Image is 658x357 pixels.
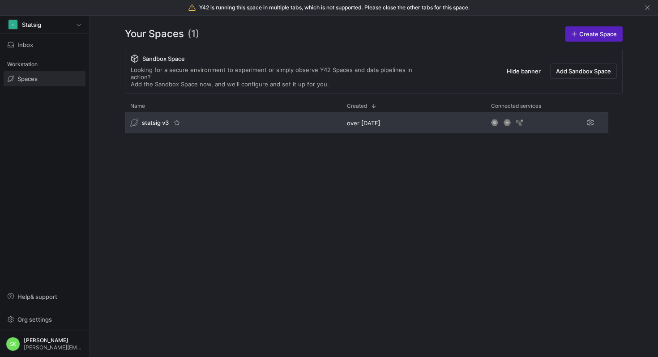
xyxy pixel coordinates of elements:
span: statsig v3 [142,119,169,126]
span: Sandbox Space [142,55,185,62]
span: Help & support [17,293,57,300]
span: Org settings [17,316,52,323]
div: Looking for a secure environment to experiment or simply observe Y42 Spaces and data pipelines in... [131,66,431,88]
span: Statsig [22,21,41,28]
span: [PERSON_NAME][EMAIL_ADDRESS][DOMAIN_NAME] [24,344,83,351]
span: Name [130,103,145,109]
div: Press SPACE to select this row. [125,112,608,137]
div: SK [6,337,20,351]
span: Spaces [17,75,38,82]
button: Help& support [4,289,85,304]
span: (1) [188,26,199,42]
span: over [DATE] [347,119,380,127]
button: Hide banner [501,64,547,79]
div: S [9,20,17,29]
span: Your Spaces [125,26,184,42]
span: Y42 is running this space in multiple tabs, which is not supported. Please close the other tabs f... [199,4,470,11]
button: SK[PERSON_NAME][PERSON_NAME][EMAIL_ADDRESS][DOMAIN_NAME] [4,335,85,353]
span: Add Sandbox Space [556,68,611,75]
span: Create Space [579,30,617,38]
span: [PERSON_NAME] [24,337,83,344]
span: Inbox [17,41,33,48]
button: Inbox [4,37,85,52]
span: Hide banner [507,68,541,75]
span: Created [347,103,367,109]
div: Workstation [4,58,85,71]
span: Connected services [491,103,541,109]
a: Create Space [565,26,623,42]
a: Org settings [4,317,85,324]
a: Spaces [4,71,85,86]
button: Add Sandbox Space [550,64,617,79]
button: Org settings [4,312,85,327]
